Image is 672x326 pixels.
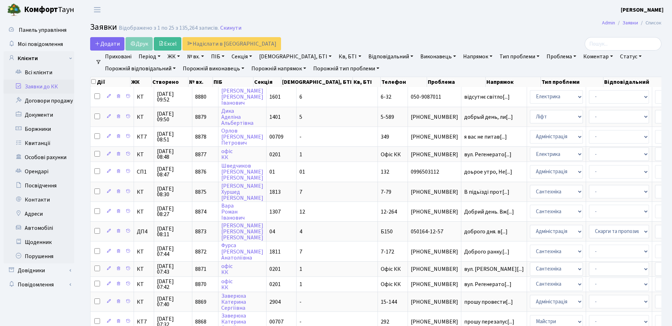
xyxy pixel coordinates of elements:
[137,319,151,325] span: КТ7
[299,168,305,176] span: 01
[617,51,644,63] a: Статус
[585,37,661,51] input: Пошук...
[427,77,486,87] th: Проблема
[208,51,227,63] a: ПІБ
[95,40,120,48] span: Додати
[310,63,382,75] a: Порожній тип проблеми
[157,91,189,103] span: [DATE] 09:52
[157,206,189,217] span: [DATE] 08:27
[195,93,206,101] span: 8880
[137,114,151,120] span: КТ
[221,278,233,291] a: офісКК
[137,299,151,305] span: КТ
[221,242,263,262] a: Фурса[PERSON_NAME]Анатоліївна
[269,151,281,158] span: 0201
[336,51,364,63] a: Кв, БТІ
[541,77,603,87] th: Тип проблеми
[152,77,188,87] th: Створено
[381,280,401,288] span: Офіс КК
[184,51,207,63] a: № вх.
[417,51,459,63] a: Виконавець
[137,249,151,255] span: КТ
[299,280,302,288] span: 1
[269,208,281,216] span: 1307
[4,108,74,122] a: Документи
[221,182,263,202] a: [PERSON_NAME]Хуршед[PERSON_NAME]
[381,265,401,273] span: Офіс КК
[269,93,281,101] span: 1601
[137,281,151,287] span: КТ
[381,248,394,256] span: 7-172
[137,169,151,175] span: СП1
[18,40,63,48] span: Мої повідомлення
[157,186,189,197] span: [DATE] 08:30
[299,318,302,326] span: -
[102,51,134,63] a: Приховані
[221,127,263,147] a: Орлов[PERSON_NAME]Петрович
[602,19,615,27] a: Admin
[623,19,638,27] a: Заявки
[221,202,245,222] a: ВараРоманІванович
[464,113,513,121] span: добрый день, ли[...]
[4,193,74,207] a: Контакти
[299,113,302,121] span: 5
[157,111,189,122] span: [DATE] 09:50
[464,151,512,158] span: вул. Регенерато[...]
[249,63,309,75] a: Порожній напрямок
[4,235,74,249] a: Щоденник
[157,131,189,142] span: [DATE] 08:51
[88,4,106,16] button: Переключити навігацію
[299,265,302,273] span: 1
[221,162,263,182] a: Шведчиков[PERSON_NAME][PERSON_NAME]
[137,266,151,272] span: КТ
[4,94,74,108] a: Договори продажу
[299,248,302,256] span: 7
[4,80,74,94] a: Заявки до КК
[4,207,74,221] a: Адреси
[4,122,74,136] a: Боржники
[157,263,189,275] span: [DATE] 07:43
[130,77,152,87] th: ЖК
[299,151,302,158] span: 1
[464,228,508,235] span: доброго дня. в[...]
[580,51,616,63] a: Коментар
[299,228,302,235] span: 4
[411,94,458,100] span: 050-9087011
[157,279,189,290] span: [DATE] 07:42
[137,209,151,215] span: КТ
[137,134,151,140] span: КТ7
[102,63,179,75] a: Порожній відповідальний
[411,209,458,215] span: [PHONE_NUMBER]
[381,168,389,176] span: 132
[195,318,206,326] span: 8868
[464,133,507,141] span: я вас не питав[...]
[464,188,509,196] span: В підьїзді прот[...]
[464,208,514,216] span: Добрий день. Вж[...]
[195,228,206,235] span: 8873
[188,77,213,87] th: № вх.
[381,133,389,141] span: 349
[269,133,284,141] span: 00709
[411,266,458,272] span: [PHONE_NUMBER]
[256,51,334,63] a: [DEMOGRAPHIC_DATA], БТІ
[4,249,74,263] a: Порушення
[253,77,281,87] th: Секція
[221,147,233,161] a: офісКК
[195,133,206,141] span: 8878
[464,318,514,326] span: прошу перезапус[...]
[366,51,416,63] a: Відповідальний
[195,151,206,158] span: 8877
[269,280,281,288] span: 0201
[603,77,667,87] th: Відповідальний
[269,168,275,176] span: 01
[195,298,206,306] span: 8869
[411,114,458,120] span: [PHONE_NUMBER]
[157,149,189,160] span: [DATE] 08:48
[4,221,74,235] a: Автомобілі
[621,6,664,14] b: [PERSON_NAME]
[221,292,246,312] a: ЗаверюхаКатеринаСергіївна
[381,298,397,306] span: 15-144
[381,113,394,121] span: 5-589
[19,26,66,34] span: Панель управління
[638,19,661,27] li: Список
